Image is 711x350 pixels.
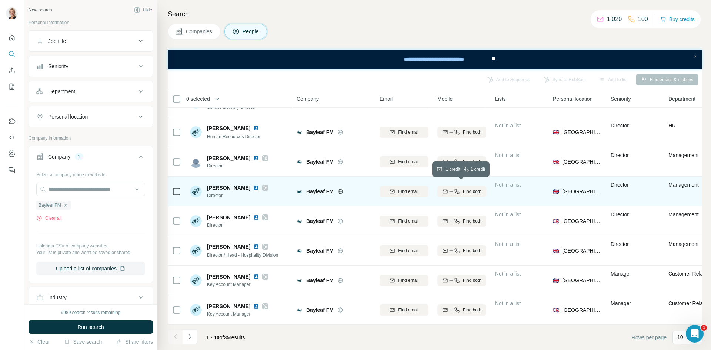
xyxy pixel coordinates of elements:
[668,152,699,158] span: Management
[6,7,18,19] img: Avatar
[495,152,521,158] span: Not in a list
[380,304,428,316] button: Find email
[297,307,303,313] img: Logo of Bayleaf FM
[29,320,153,334] button: Run search
[562,129,602,136] span: [GEOGRAPHIC_DATA]
[437,275,486,286] button: Find both
[306,188,334,195] span: Bayleaf FM
[638,15,648,24] p: 100
[253,214,259,220] img: LinkedIn logo
[39,202,61,209] span: Bayleaf FM
[29,7,52,13] div: New search
[398,188,418,195] span: Find email
[29,338,50,346] button: Clear
[29,19,153,26] p: Personal information
[306,217,334,225] span: Bayleaf FM
[495,182,521,188] span: Not in a list
[380,245,428,256] button: Find email
[398,159,418,165] span: Find email
[183,329,197,344] button: Navigate to next page
[207,124,250,132] span: [PERSON_NAME]
[36,243,145,249] p: Upload a CSV of company websites.
[6,163,18,177] button: Feedback
[253,125,259,131] img: LinkedIn logo
[36,169,145,178] div: Select a company name or website
[207,253,278,258] span: Director / Head - Hospitality Division
[562,217,602,225] span: [GEOGRAPHIC_DATA]
[168,50,702,69] iframe: Banner
[611,95,631,103] span: Seniority
[677,333,683,341] p: 10
[29,32,153,50] button: Job title
[48,63,68,70] div: Seniority
[611,300,631,306] span: Manager
[224,334,230,340] span: 35
[668,95,695,103] span: Department
[553,95,592,103] span: Personal location
[611,271,631,277] span: Manager
[186,28,213,35] span: Companies
[75,153,83,160] div: 1
[668,123,676,129] span: HR
[562,158,602,166] span: [GEOGRAPHIC_DATA]
[306,129,334,136] span: Bayleaf FM
[207,273,250,280] span: [PERSON_NAME]
[495,271,521,277] span: Not in a list
[77,323,104,331] span: Run search
[48,153,70,160] div: Company
[190,274,202,286] img: Avatar
[297,189,303,194] img: Logo of Bayleaf FM
[29,108,153,126] button: Personal location
[668,211,699,217] span: Management
[562,188,602,195] span: [GEOGRAPHIC_DATA]
[207,214,250,221] span: [PERSON_NAME]
[611,152,629,158] span: Director
[36,249,145,256] p: Your list is private and won't be saved or shared.
[553,247,559,254] span: 🇬🇧
[29,289,153,306] button: Industry
[6,31,18,44] button: Quick start
[380,127,428,138] button: Find email
[463,188,481,195] span: Find both
[463,129,481,136] span: Find both
[207,311,268,317] span: Key Account Manager
[463,277,481,284] span: Find both
[380,95,393,103] span: Email
[553,306,559,314] span: 🇬🇧
[253,244,259,250] img: LinkedIn logo
[253,274,259,280] img: LinkedIn logo
[36,262,145,275] button: Upload a list of companies
[495,300,521,306] span: Not in a list
[297,277,303,283] img: Logo of Bayleaf FM
[207,134,261,139] span: Human Resources Director
[6,131,18,144] button: Use Surfe API
[207,163,268,169] span: Director
[553,129,559,136] span: 🇬🇧
[495,241,521,247] span: Not in a list
[607,15,622,24] p: 1,020
[701,325,707,331] span: 1
[48,37,66,45] div: Job title
[207,303,250,310] span: [PERSON_NAME]
[553,158,559,166] span: 🇬🇧
[437,95,453,103] span: Mobile
[186,95,210,103] span: 0 selected
[437,186,486,197] button: Find both
[306,277,334,284] span: Bayleaf FM
[297,159,303,165] img: Logo of Bayleaf FM
[380,156,428,167] button: Find email
[29,57,153,75] button: Seniority
[660,14,695,24] button: Buy credits
[48,113,88,120] div: Personal location
[6,147,18,160] button: Dashboard
[553,217,559,225] span: 🇬🇧
[495,95,506,103] span: Lists
[611,211,629,217] span: Director
[190,186,202,197] img: Avatar
[207,243,250,250] span: [PERSON_NAME]
[306,247,334,254] span: Bayleaf FM
[495,211,521,217] span: Not in a list
[64,338,102,346] button: Save search
[190,156,202,168] img: Avatar
[297,218,303,224] img: Logo of Bayleaf FM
